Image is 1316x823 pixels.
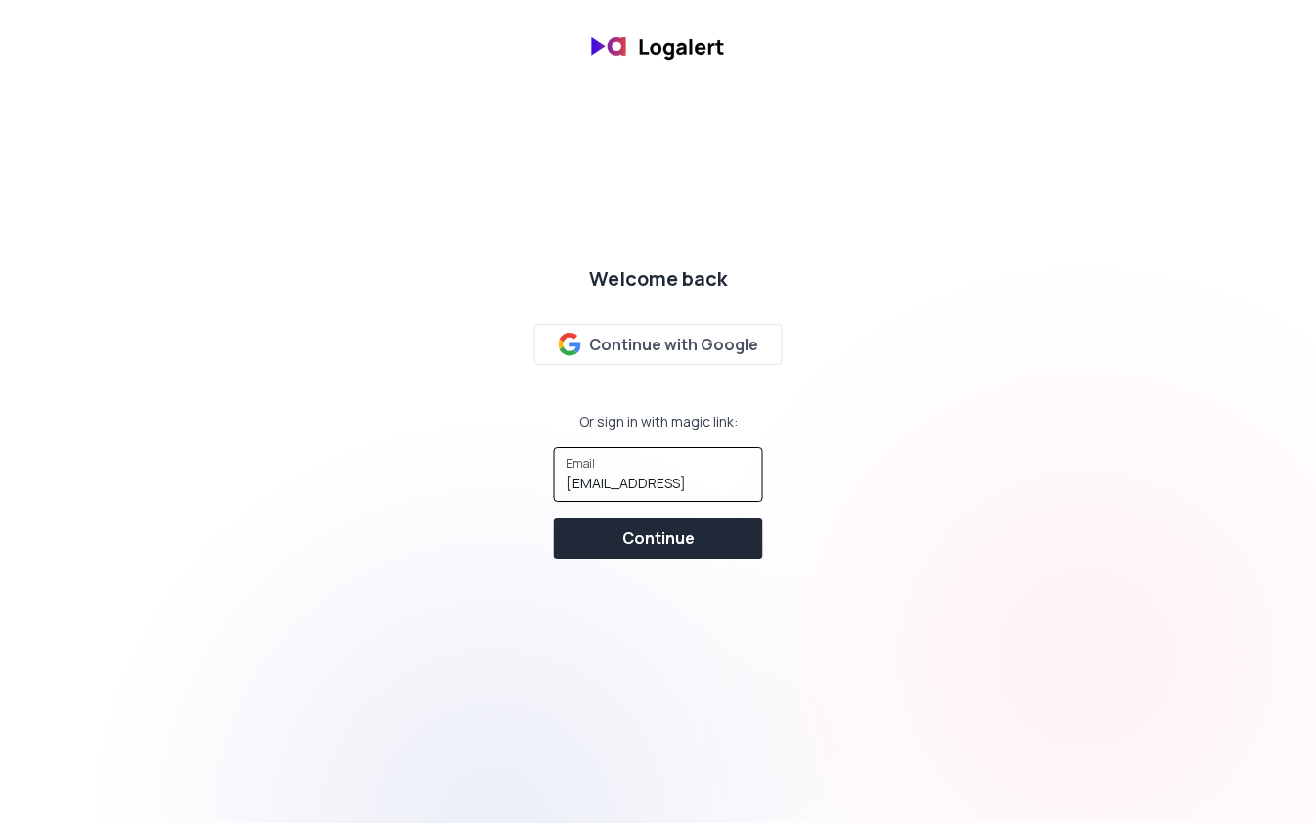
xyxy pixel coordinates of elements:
div: Or sign in with magic link: [579,412,738,432]
button: Continue with Google [533,324,783,365]
input: Email [567,474,750,493]
div: Continue [622,526,695,550]
button: Continue [554,518,763,559]
div: Continue with Google [558,333,758,356]
label: Email [567,455,602,472]
div: Welcome back [589,265,727,293]
img: banner logo [580,23,737,69]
